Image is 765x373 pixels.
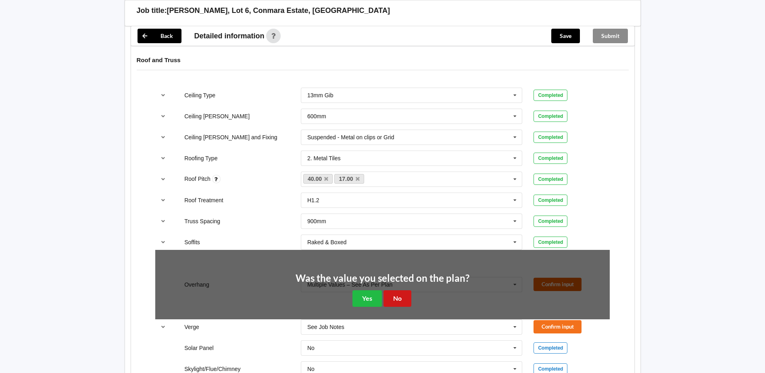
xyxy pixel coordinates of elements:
div: Raked & Boxed [307,239,346,245]
div: 600mm [307,113,326,119]
button: reference-toggle [155,214,171,228]
label: Roof Treatment [184,197,223,203]
label: Ceiling [PERSON_NAME] and Fixing [184,134,277,140]
div: No [307,366,315,372]
label: Verge [184,324,199,330]
div: Completed [534,132,567,143]
button: reference-toggle [155,88,171,103]
div: Completed [534,237,567,248]
div: H1.2 [307,197,319,203]
button: reference-toggle [155,151,171,166]
button: No [384,290,411,307]
label: Roof Pitch [184,176,212,182]
div: See Job Notes [307,324,344,330]
h3: [PERSON_NAME], Lot 6, Conmara Estate, [GEOGRAPHIC_DATA] [167,6,390,15]
div: Completed [534,195,567,206]
div: Completed [534,216,567,227]
div: 2. Metal Tiles [307,155,340,161]
button: reference-toggle [155,320,171,334]
h3: Job title: [137,6,167,15]
label: Skylight/Flue/Chimney [184,366,240,372]
button: Confirm input [534,320,582,333]
label: Truss Spacing [184,218,220,224]
button: reference-toggle [155,109,171,124]
div: 13mm Gib [307,92,334,98]
a: 17.00 [334,174,364,184]
div: Completed [534,342,567,354]
div: Suspended - Metal on clips or Grid [307,134,394,140]
div: Completed [534,153,567,164]
button: reference-toggle [155,130,171,145]
div: Completed [534,90,567,101]
a: 40.00 [303,174,333,184]
div: Completed [534,174,567,185]
div: No [307,345,315,351]
span: Detailed information [194,32,265,40]
button: Yes [352,290,382,307]
label: Solar Panel [184,345,213,351]
h2: Was the value you selected on the plan? [296,272,469,285]
div: Completed [534,111,567,122]
label: Roofing Type [184,155,217,161]
button: Save [551,29,580,43]
button: reference-toggle [155,235,171,249]
button: reference-toggle [155,172,171,186]
button: Back [138,29,181,43]
div: 900mm [307,218,326,224]
label: Soffits [184,239,200,245]
label: Ceiling [PERSON_NAME] [184,113,250,119]
h4: Roof and Truss [137,56,629,64]
label: Ceiling Type [184,92,215,98]
button: reference-toggle [155,193,171,207]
